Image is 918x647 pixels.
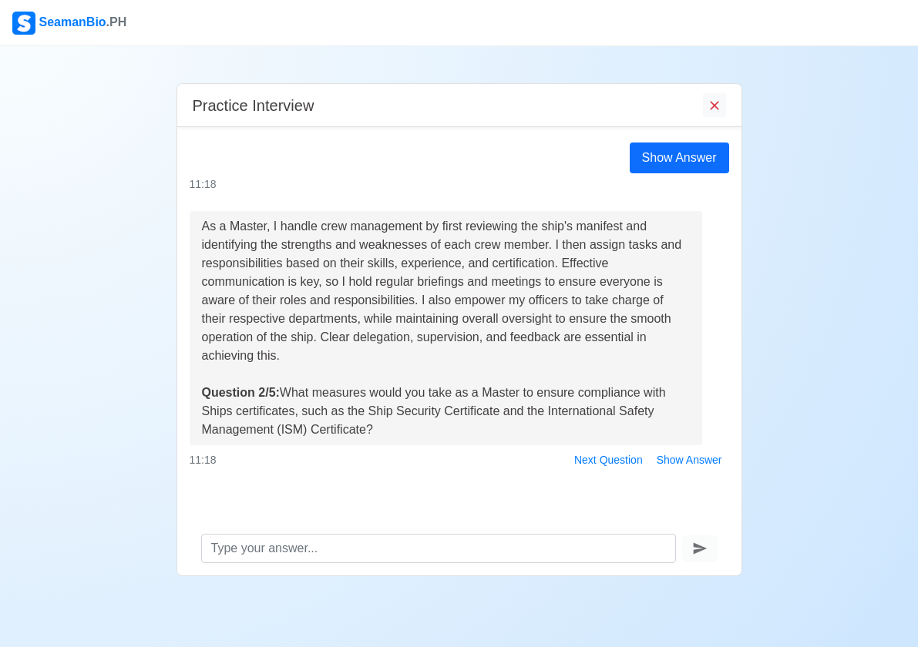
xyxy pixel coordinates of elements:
[193,96,314,115] h5: Practice Interview
[650,448,729,472] button: Show Answer
[567,448,650,472] button: Next Question
[202,386,280,399] strong: Question 2/5:
[190,448,729,472] div: 11:18
[202,217,690,439] div: As a Master, I handle crew management by first reviewing the ship's manifest and identifying the ...
[630,142,729,173] div: Show Answer
[703,93,726,117] button: End Interview
[106,15,127,28] span: .PH
[12,12,126,35] div: SeamanBio
[190,176,729,193] div: 11:18
[12,12,35,35] img: Logo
